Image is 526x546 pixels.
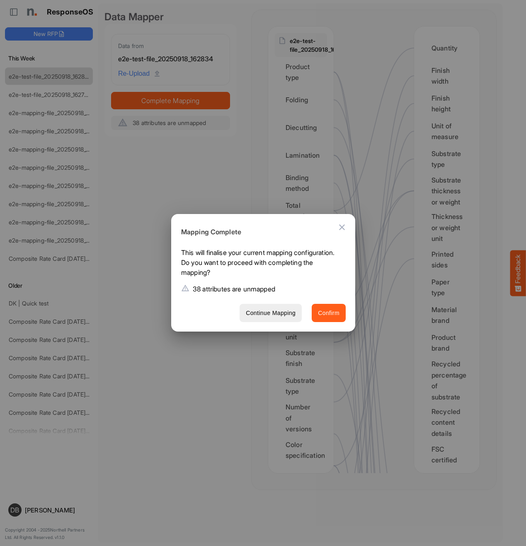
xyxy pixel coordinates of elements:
[181,227,339,238] h6: Mapping Complete
[181,248,339,281] p: This will finalise your current mapping configuration. Do you want to proceed with completing the...
[312,304,346,322] button: Confirm
[246,308,296,318] span: Continue Mapping
[193,284,275,294] p: 38 attributes are unmapped
[240,304,302,322] button: Continue Mapping
[318,308,339,318] span: Confirm
[332,217,352,237] button: Close dialog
